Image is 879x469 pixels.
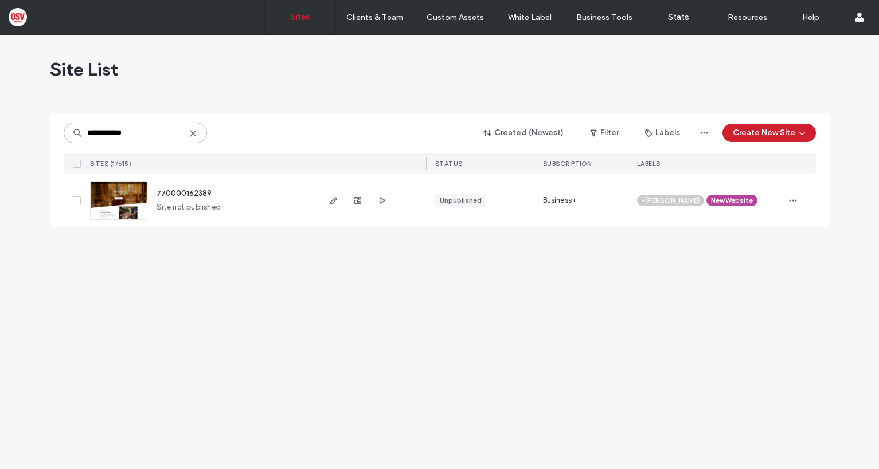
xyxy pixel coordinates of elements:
[157,189,212,198] a: 770000162389
[576,13,632,22] label: Business Tools
[90,160,132,168] span: SITES (1/615)
[435,160,463,168] span: STATUS
[543,160,592,168] span: SUBSCRIPTION
[474,124,574,142] button: Created (Newest)
[579,124,630,142] button: Filter
[728,13,767,22] label: Resources
[440,195,482,206] div: Unpublished
[50,58,118,81] span: Site List
[711,195,753,206] span: New Website
[637,160,661,168] span: LABELS
[508,13,552,22] label: White Label
[642,195,700,206] span: -[PERSON_NAME]
[157,202,221,213] span: Site not published
[26,8,49,18] span: Help
[802,13,819,22] label: Help
[635,124,690,142] button: Labels
[668,12,689,22] label: Stats
[291,12,310,22] label: Sites
[722,124,816,142] button: Create New Site
[543,195,577,206] span: Business+
[427,13,484,22] label: Custom Assets
[346,13,403,22] label: Clients & Team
